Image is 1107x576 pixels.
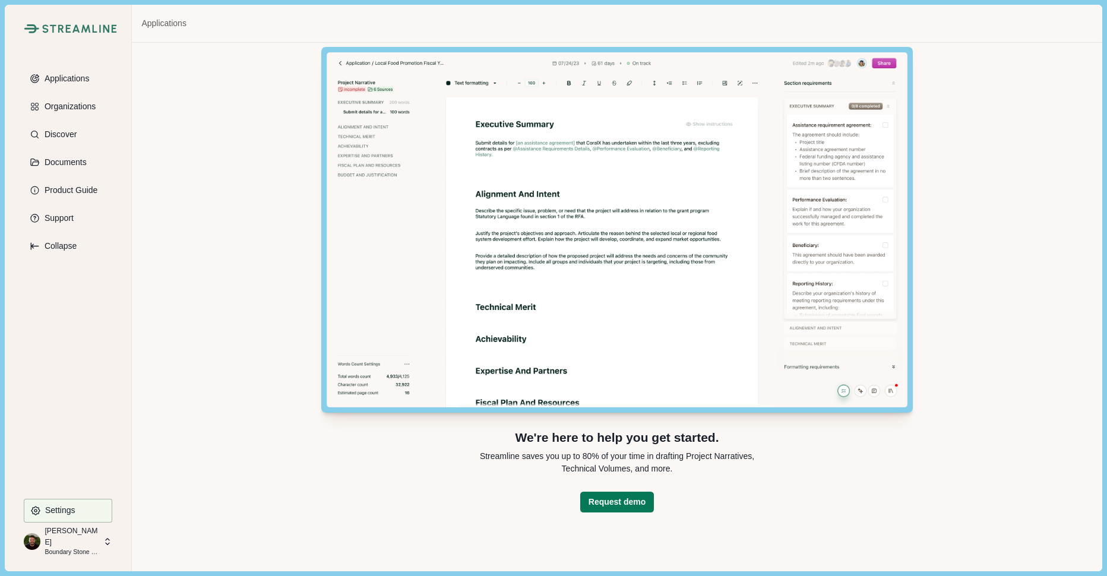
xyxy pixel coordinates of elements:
p: Collapse [40,241,77,251]
p: Product Guide [40,185,98,195]
p: Organizations [40,102,96,112]
p: Discover [40,129,77,140]
button: Settings [24,499,112,523]
p: Streamline saves you up to 80% of your time in drafting Project Narratives, Technical Volumes, an... [469,450,766,475]
button: Applications [24,67,112,90]
button: Documents [24,150,112,174]
p: Applications [40,74,90,84]
button: Expand [24,234,112,258]
p: We're here to help you get started. [515,429,719,446]
a: Applications [141,17,186,30]
p: [PERSON_NAME] [45,526,99,547]
a: Streamline Climate LogoStreamline Climate Logo [24,24,112,33]
button: Product Guide [24,178,112,202]
img: profile picture [24,533,40,550]
p: Boundary Stone Partners [45,547,99,557]
button: Request demo [580,492,654,512]
img: Streamline Climate Logo [24,24,39,33]
button: Support [24,206,112,230]
p: Settings [41,505,75,515]
button: Organizations [24,94,112,118]
img: Streamline Climate Logo [42,24,117,33]
p: Documents [40,157,87,167]
button: Discover [24,122,112,146]
img: Streamline Editor Demo [321,47,913,413]
a: Settings [24,499,112,527]
p: Support [40,213,74,223]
